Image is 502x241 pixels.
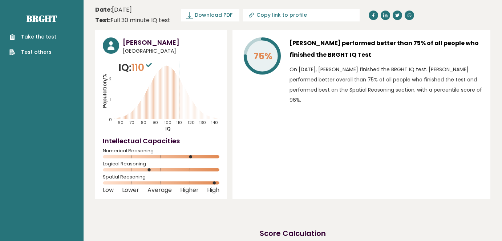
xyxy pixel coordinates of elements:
[95,16,170,25] div: Full 30 minute IQ test
[253,50,272,63] tspan: 75%
[103,136,219,146] h4: Intellectual Capacities
[9,48,56,56] a: Test others
[109,96,111,102] tspan: 1
[27,13,57,24] a: Brght
[103,189,114,192] span: Low
[153,120,158,125] tspan: 90
[109,76,112,82] tspan: 2
[118,60,154,75] p: IQ:
[95,16,110,24] b: Test:
[103,162,219,165] span: Logical Reasoning
[187,120,194,125] tspan: 120
[290,64,483,105] p: On [DATE], [PERSON_NAME] finished the BRGHT IQ test. [PERSON_NAME] performed better overall than ...
[101,73,108,108] tspan: Population/%
[290,37,483,61] h3: [PERSON_NAME] performed better than 75% of all people who finished the BRGHT IQ Test
[260,228,326,239] h2: Score Calculation
[180,189,199,192] span: Higher
[95,5,132,14] time: [DATE]
[165,125,170,132] tspan: IQ
[103,176,219,178] span: Spatial Reasoning
[207,189,219,192] span: High
[9,33,56,41] a: Take the test
[123,47,219,55] span: [GEOGRAPHIC_DATA]
[199,120,206,125] tspan: 130
[95,5,112,14] b: Date:
[109,117,112,122] tspan: 0
[176,120,182,125] tspan: 110
[103,149,219,152] span: Numerical Reasoning
[129,120,134,125] tspan: 70
[164,120,171,125] tspan: 100
[211,120,218,125] tspan: 140
[122,189,139,192] span: Lower
[147,189,172,192] span: Average
[131,61,154,74] span: 110
[118,120,124,125] tspan: 60
[141,120,146,125] tspan: 80
[195,11,232,19] span: Download PDF
[123,37,219,47] h3: [PERSON_NAME]
[181,9,239,21] a: Download PDF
